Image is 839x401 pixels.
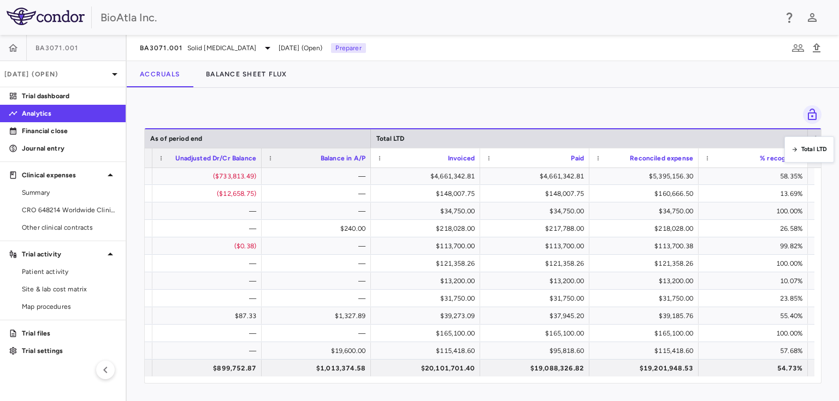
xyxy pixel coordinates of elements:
[490,272,584,290] div: $13,200.00
[708,237,802,255] div: 99.82%
[22,249,104,259] p: Trial activity
[162,220,256,237] div: —
[599,342,693,360] div: $115,418.60
[599,307,693,325] div: $39,185.76
[271,272,365,290] div: —
[162,185,256,202] div: ($12,658.75)
[490,342,584,360] div: $95,818.60
[22,328,117,338] p: Trial files
[22,223,117,232] span: Other clinical contracts
[4,69,108,79] p: [DATE] (Open)
[630,154,693,162] span: Reconciled expense
[193,61,300,87] button: Balance Sheet Flux
[22,91,117,101] p: Trial dashboard
[599,360,693,377] div: $19,201,948.53
[279,43,323,53] span: [DATE] (Open)
[187,43,257,53] span: Solid [MEDICAL_DATA]
[599,272,693,290] div: $13,200.00
[490,360,584,377] div: $19,088,326.82
[381,307,475,325] div: $39,273.09
[599,325,693,342] div: $165,100.00
[7,8,85,25] img: logo-full-BYUhSk78.svg
[799,105,822,124] span: Lock grid
[271,307,365,325] div: $1,327.89
[22,346,117,356] p: Trial settings
[490,167,584,185] div: $4,661,342.81
[271,220,365,237] div: $240.00
[708,290,802,307] div: 23.85%
[22,284,117,294] span: Site & lab cost matrix
[708,167,802,185] div: 58.35%
[708,255,802,272] div: 100.00%
[36,44,79,52] span: BA3071.001
[708,185,802,202] div: 13.69%
[490,307,584,325] div: $37,945.20
[381,360,475,377] div: $20,101,701.40
[599,167,693,185] div: $5,395,156.30
[331,43,365,53] p: Preparer
[271,167,365,185] div: —
[708,342,802,360] div: 57.68%
[271,202,365,220] div: —
[162,290,256,307] div: —
[381,342,475,360] div: $115,418.60
[599,237,693,255] div: $113,700.38
[22,302,117,312] span: Map procedures
[599,290,693,307] div: $31,750.00
[101,9,776,26] div: BioAtla Inc.
[22,188,117,197] span: Summary
[381,202,475,220] div: $34,750.00
[140,44,183,52] span: BA3071.001
[22,143,117,153] p: Journal entry
[806,136,831,163] div: Total LTD
[271,185,365,202] div: —
[22,109,117,118] p: Analytics
[162,325,256,342] div: —
[321,154,365,162] span: Balance in A/P
[490,255,584,272] div: $121,358.26
[381,167,475,185] div: $4,661,342.81
[271,237,365,255] div: —
[708,202,802,220] div: 100.00%
[162,360,256,377] div: $899,752.87
[381,237,475,255] div: $113,700.00
[708,307,802,325] div: 55.40%
[22,126,117,136] p: Financial close
[271,360,365,377] div: $1,013,374.58
[708,220,802,237] div: 26.58%
[490,202,584,220] div: $34,750.00
[490,237,584,255] div: $113,700.00
[162,255,256,272] div: —
[162,167,256,185] div: ($733,813.49)
[599,185,693,202] div: $160,666.50
[381,272,475,290] div: $13,200.00
[490,220,584,237] div: $217,788.00
[271,342,365,360] div: $19,600.00
[708,272,802,290] div: 10.07%
[760,154,802,162] span: % recognized
[376,135,404,142] span: Total LTD
[599,255,693,272] div: $121,358.26
[162,272,256,290] div: —
[490,325,584,342] div: $165,100.00
[708,325,802,342] div: 100.00%
[571,154,584,162] span: Paid
[490,185,584,202] div: $148,007.75
[271,255,365,272] div: —
[22,170,104,180] p: Clinical expenses
[162,237,256,255] div: ($0.38)
[381,185,475,202] div: $148,007.75
[271,290,365,307] div: —
[22,205,117,215] span: CRO 648214 Worldwide Clinical Trials Holdings, Inc.
[150,135,202,142] span: As of period end
[381,255,475,272] div: $121,358.26
[381,325,475,342] div: $165,100.00
[381,290,475,307] div: $31,750.00
[127,61,193,87] button: Accruals
[162,342,256,360] div: —
[599,202,693,220] div: $34,750.00
[162,202,256,220] div: —
[162,307,256,325] div: $87.33
[271,325,365,342] div: —
[708,360,802,377] div: 54.73%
